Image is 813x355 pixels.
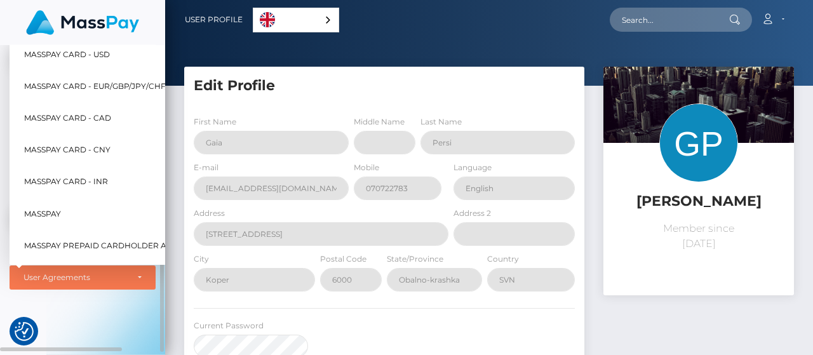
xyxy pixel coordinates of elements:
[613,192,784,211] h5: [PERSON_NAME]
[420,116,462,128] label: Last Name
[194,162,218,173] label: E-mail
[487,253,519,265] label: Country
[454,208,491,219] label: Address 2
[26,10,139,35] img: MassPay
[613,221,784,251] p: Member since [DATE]
[354,116,405,128] label: Middle Name
[24,46,110,62] span: MassPay Card - USD
[194,76,575,96] h5: Edit Profile
[194,320,264,332] label: Current Password
[320,253,366,265] label: Postal Code
[24,205,61,222] span: MassPay
[24,110,111,126] span: MassPay Card - CAD
[10,265,156,290] button: User Agreements
[454,162,492,173] label: Language
[194,253,209,265] label: City
[24,78,185,95] span: MassPay Card - EUR/GBP/JPY/CHF/AUD
[610,8,729,32] input: Search...
[387,253,443,265] label: State/Province
[185,6,243,33] a: User Profile
[253,8,339,32] a: English
[24,238,211,254] span: MassPay Prepaid Cardholder Agreement
[354,162,379,173] label: Mobile
[194,208,225,219] label: Address
[253,8,339,32] div: Language
[603,67,794,194] img: ...
[194,116,236,128] label: First Name
[15,322,34,341] button: Consent Preferences
[24,173,108,190] span: MassPay Card - INR
[24,142,111,158] span: MassPay Card - CNY
[253,8,339,32] aside: Language selected: English
[15,322,34,341] img: Revisit consent button
[24,272,128,283] div: User Agreements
